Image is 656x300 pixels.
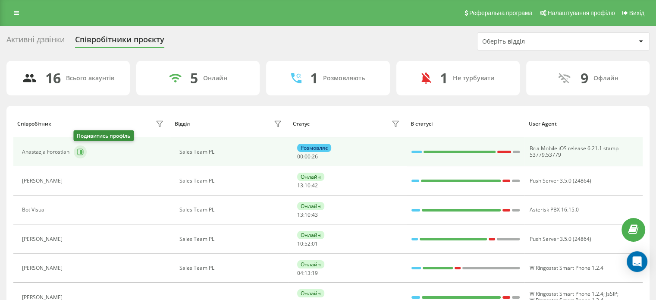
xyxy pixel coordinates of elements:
span: 00 [304,153,311,160]
div: Онлайн [297,260,324,268]
span: 42 [312,182,318,189]
div: 1 [440,70,448,86]
span: Push Server 3.5.0 (24864) [529,177,591,184]
div: : : [297,183,318,189]
div: Офлайн [593,75,618,82]
div: Всього акаунтів [66,75,114,82]
div: Sales Team PL [179,265,284,271]
div: 1 [310,70,318,86]
span: Реферальна програма [469,9,533,16]
div: 16 [45,70,61,86]
div: В статусі [411,121,521,127]
span: W Ringostat Smart Phone 1.2.4 [529,290,603,297]
div: : : [297,270,318,276]
div: : : [297,241,318,247]
span: Push Server 3.5.0 (24864) [529,235,591,243]
div: Онлайн [297,202,324,210]
div: Bot Visual [22,207,48,213]
span: 13 [304,269,311,277]
span: JsSIP [606,290,617,297]
div: [PERSON_NAME] [22,178,65,184]
div: Розмовляють [323,75,365,82]
span: Asterisk PBX 16.15.0 [529,206,578,213]
span: 10 [304,182,311,189]
span: Вихід [629,9,644,16]
div: Співробітники проєкту [75,35,164,48]
span: 43 [312,211,318,218]
div: Подивитись профіль [73,130,134,141]
span: 10 [297,240,303,247]
div: Активні дзвінки [6,35,65,48]
div: Онлайн [297,231,324,239]
div: Онлайн [297,289,324,297]
div: Розмовляє [297,144,331,152]
span: 04 [297,269,303,277]
span: W Ringostat Smart Phone 1.2.4 [529,264,603,272]
div: Онлайн [203,75,227,82]
span: 13 [297,211,303,218]
div: Sales Team PL [179,149,284,155]
div: Anastazja Forostian [22,149,72,155]
span: 52 [304,240,311,247]
span: 10 [304,211,311,218]
span: 26 [312,153,318,160]
div: Онлайн [297,173,324,181]
span: 19 [312,269,318,277]
div: Open Intercom Messenger [627,251,647,272]
div: Статус [293,121,310,127]
span: 01 [312,240,318,247]
div: Співробітник [17,121,51,127]
div: : : [297,212,318,218]
div: [PERSON_NAME] [22,265,65,271]
div: Не турбувати [453,75,495,82]
div: User Agent [529,121,639,127]
div: [PERSON_NAME] [22,236,65,242]
div: 5 [190,70,198,86]
div: : : [297,154,318,160]
span: Налаштування профілю [547,9,615,16]
div: Sales Team PL [179,207,284,213]
span: 13 [297,182,303,189]
div: Відділ [175,121,190,127]
div: 9 [580,70,588,86]
div: Оберіть відділ [482,38,585,45]
span: 00 [297,153,303,160]
span: Bria Mobile iOS release 6.21.1 stamp 53779.53779 [529,145,618,158]
div: Sales Team PL [179,178,284,184]
div: Sales Team PL [179,236,284,242]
